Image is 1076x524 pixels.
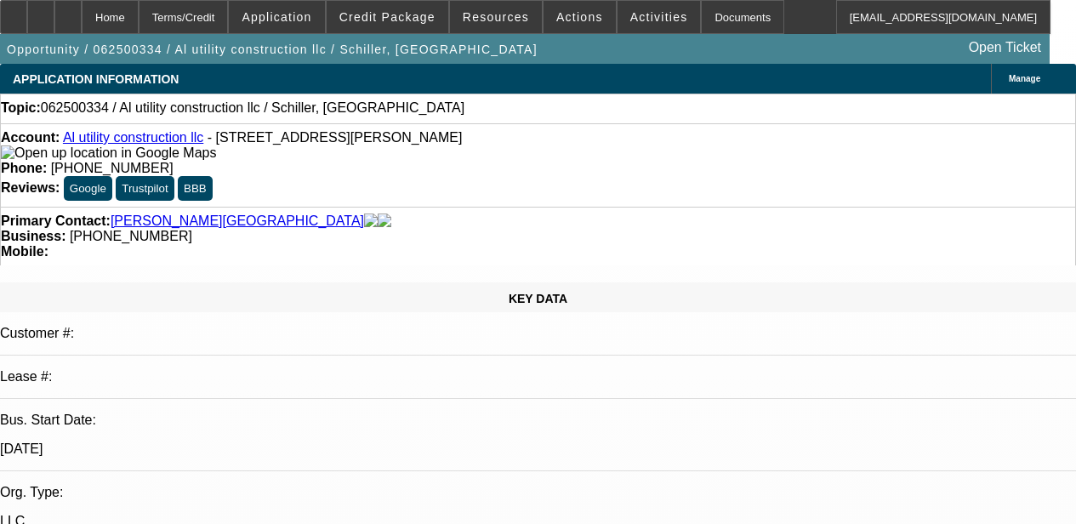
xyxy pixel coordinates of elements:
span: KEY DATA [509,292,567,305]
button: Google [64,176,112,201]
button: Credit Package [327,1,448,33]
span: Manage [1009,74,1040,83]
strong: Mobile: [1,244,48,259]
span: Application [242,10,311,24]
strong: Business: [1,229,65,243]
span: Actions [556,10,603,24]
span: 062500334 / Al utility construction llc / Schiller, [GEOGRAPHIC_DATA] [41,100,464,116]
button: BBB [178,176,213,201]
span: Resources [463,10,529,24]
a: Open Ticket [962,33,1048,62]
strong: Primary Contact: [1,214,111,229]
span: [PHONE_NUMBER] [70,229,192,243]
span: [PHONE_NUMBER] [51,161,174,175]
strong: Phone: [1,161,47,175]
span: Credit Package [339,10,436,24]
button: Resources [450,1,542,33]
button: Application [229,1,324,33]
strong: Topic: [1,100,41,116]
a: [PERSON_NAME][GEOGRAPHIC_DATA] [111,214,364,229]
span: Opportunity / 062500334 / Al utility construction llc / Schiller, [GEOGRAPHIC_DATA] [7,43,538,56]
span: APPLICATION INFORMATION [13,72,179,86]
span: - [STREET_ADDRESS][PERSON_NAME] [208,130,463,145]
strong: Account: [1,130,60,145]
strong: Reviews: [1,180,60,195]
button: Actions [544,1,616,33]
a: Al utility construction llc [63,130,203,145]
img: facebook-icon.png [364,214,378,229]
img: Open up location in Google Maps [1,145,216,161]
button: Activities [618,1,701,33]
img: linkedin-icon.png [378,214,391,229]
button: Trustpilot [116,176,174,201]
span: Activities [630,10,688,24]
a: View Google Maps [1,145,216,160]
